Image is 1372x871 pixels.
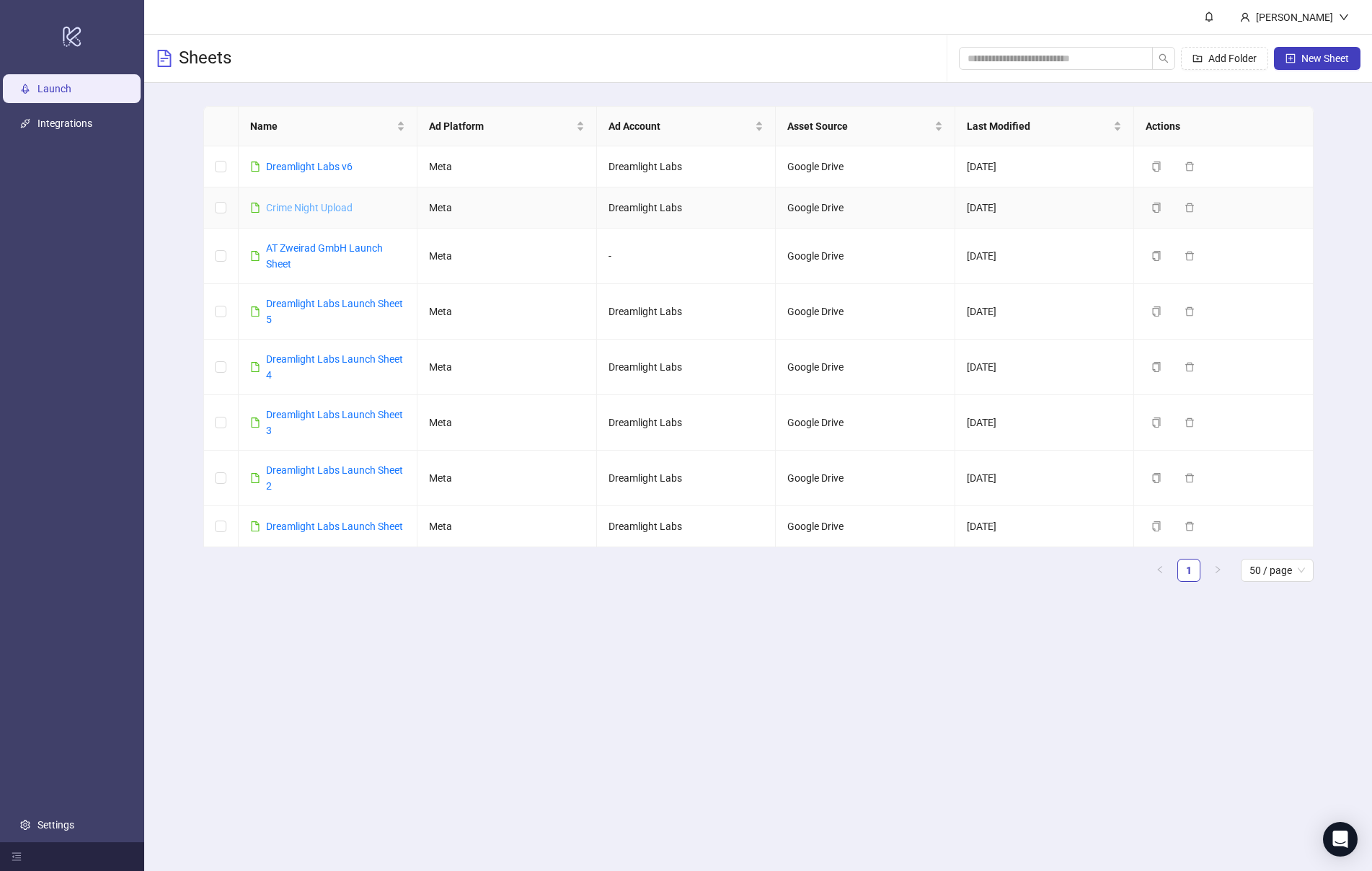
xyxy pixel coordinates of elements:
[776,506,955,547] td: Google Drive
[417,107,597,146] th: Ad Platform
[1185,473,1195,483] span: delete
[1185,162,1195,172] span: delete
[417,146,597,187] td: Meta
[1250,9,1339,25] div: [PERSON_NAME]
[417,395,597,451] td: Meta
[1151,473,1161,483] span: copy
[1151,521,1161,531] span: copy
[597,395,776,451] td: Dreamlight Labs
[239,107,418,146] th: Name
[1274,47,1360,70] button: New Sheet
[266,464,403,492] a: Dreamlight Labs Launch Sheet 2
[776,284,955,340] td: Google Drive
[37,819,74,831] a: Settings
[967,118,1111,134] span: Last Modified
[597,146,776,187] td: Dreamlight Labs
[1185,362,1195,372] span: delete
[429,118,573,134] span: Ad Platform
[1178,560,1200,581] a: 1
[776,146,955,187] td: Google Drive
[266,409,403,436] a: Dreamlight Labs Launch Sheet 3
[250,473,260,483] span: file
[1185,251,1195,261] span: delete
[1213,565,1222,574] span: right
[156,50,173,67] span: file-text
[266,161,353,172] a: Dreamlight Labs v6
[417,451,597,506] td: Meta
[1240,12,1250,22] span: user
[1181,47,1268,70] button: Add Folder
[1185,521,1195,531] span: delete
[955,107,1135,146] th: Last Modified
[250,203,260,213] span: file
[1151,203,1161,213] span: copy
[1323,822,1358,857] div: Open Intercom Messenger
[955,340,1135,395] td: [DATE]
[597,506,776,547] td: Dreamlight Labs
[1156,565,1164,574] span: left
[266,521,403,532] a: Dreamlight Labs Launch Sheet
[250,118,394,134] span: Name
[1177,559,1200,582] li: 1
[266,242,383,270] a: AT Zweirad GmbH Launch Sheet
[955,284,1135,340] td: [DATE]
[776,340,955,395] td: Google Drive
[776,187,955,229] td: Google Drive
[1185,203,1195,213] span: delete
[1151,251,1161,261] span: copy
[1151,362,1161,372] span: copy
[1185,306,1195,317] span: delete
[1339,12,1349,22] span: down
[1204,12,1214,22] span: bell
[179,47,231,70] h3: Sheets
[250,162,260,172] span: file
[597,229,776,284] td: -
[417,284,597,340] td: Meta
[955,187,1135,229] td: [DATE]
[955,395,1135,451] td: [DATE]
[250,417,260,428] span: file
[1151,306,1161,317] span: copy
[1249,560,1305,581] span: 50 / page
[955,506,1135,547] td: [DATE]
[597,284,776,340] td: Dreamlight Labs
[597,340,776,395] td: Dreamlight Labs
[1159,53,1169,63] span: search
[266,202,353,213] a: Crime Night Upload
[608,118,753,134] span: Ad Account
[955,146,1135,187] td: [DATE]
[776,107,955,146] th: Asset Source
[12,852,22,862] span: menu-fold
[250,521,260,531] span: file
[417,187,597,229] td: Meta
[955,451,1135,506] td: [DATE]
[597,107,776,146] th: Ad Account
[1301,53,1349,64] span: New Sheet
[250,362,260,372] span: file
[250,251,260,261] span: file
[1134,107,1314,146] th: Actions
[266,298,403,325] a: Dreamlight Labs Launch Sheet 5
[776,395,955,451] td: Google Drive
[1151,417,1161,428] span: copy
[597,187,776,229] td: Dreamlight Labs
[1151,162,1161,172] span: copy
[1192,53,1203,63] span: folder-add
[1285,53,1296,63] span: plus-square
[1241,559,1314,582] div: Page Size
[1185,417,1195,428] span: delete
[266,353,403,381] a: Dreamlight Labs Launch Sheet 4
[37,118,92,129] a: Integrations
[417,229,597,284] td: Meta
[417,506,597,547] td: Meta
[955,229,1135,284] td: [DATE]
[417,340,597,395] td: Meta
[1208,53,1257,64] span: Add Folder
[776,451,955,506] td: Google Drive
[1149,559,1172,582] li: Previous Page
[37,83,71,94] a: Launch
[1206,559,1229,582] li: Next Page
[597,451,776,506] td: Dreamlight Labs
[787,118,931,134] span: Asset Source
[1206,559,1229,582] button: right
